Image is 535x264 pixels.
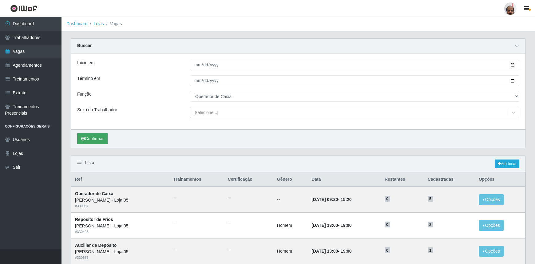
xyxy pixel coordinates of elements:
th: Data [308,172,381,187]
th: Opções [475,172,525,187]
div: # 330967 [75,203,166,209]
div: [PERSON_NAME] - Loja 05 [75,249,166,255]
label: Término em [77,75,100,82]
td: Homem [273,213,308,238]
input: 00/00/0000 [190,60,519,70]
div: [PERSON_NAME] - Loja 05 [75,197,166,203]
div: # 330495 [75,229,166,234]
th: Certificação [224,172,273,187]
th: Restantes [381,172,424,187]
span: 0 [385,222,390,228]
a: Lojas [93,21,104,26]
span: 2 [428,222,433,228]
ul: -- [173,220,220,226]
time: [DATE] 13:00 [311,249,338,254]
a: Adicionar [495,160,519,168]
a: Dashboard [66,21,88,26]
time: 15:20 [341,197,352,202]
span: 5 [428,196,433,202]
ul: -- [173,194,220,200]
label: Função [77,91,92,97]
label: Sexo do Trabalhador [77,107,117,113]
strong: - [311,223,351,228]
div: # 330555 [75,255,166,260]
div: [Selecione...] [193,109,218,116]
img: CoreUI Logo [10,5,38,12]
ul: -- [228,220,270,226]
span: 1 [428,247,433,253]
strong: Repositor de Frios [75,217,113,222]
td: Homem [273,238,308,264]
th: Gênero [273,172,308,187]
div: Lista [71,156,525,172]
time: 19:00 [341,249,352,254]
time: [DATE] 09:20 [311,197,338,202]
button: Opções [479,246,504,257]
li: Vagas [104,21,122,27]
th: Cadastradas [424,172,475,187]
ul: -- [228,246,270,252]
div: [PERSON_NAME] - Loja 05 [75,223,166,229]
strong: - [311,197,351,202]
th: Trainamentos [170,172,224,187]
ul: -- [173,246,220,252]
th: Ref [71,172,170,187]
strong: Operador de Caixa [75,191,113,196]
label: Início em [77,60,95,66]
input: 00/00/0000 [190,75,519,86]
time: 19:00 [341,223,352,228]
ul: -- [228,194,270,200]
nav: breadcrumb [61,17,535,31]
button: Opções [479,194,504,205]
span: 0 [385,247,390,253]
span: 0 [385,196,390,202]
strong: Buscar [77,43,92,48]
time: [DATE] 13:00 [311,223,338,228]
strong: - [311,249,351,254]
td: -- [273,187,308,212]
button: Opções [479,220,504,231]
strong: Auxiliar de Depósito [75,243,117,248]
button: Confirmar [77,133,108,144]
